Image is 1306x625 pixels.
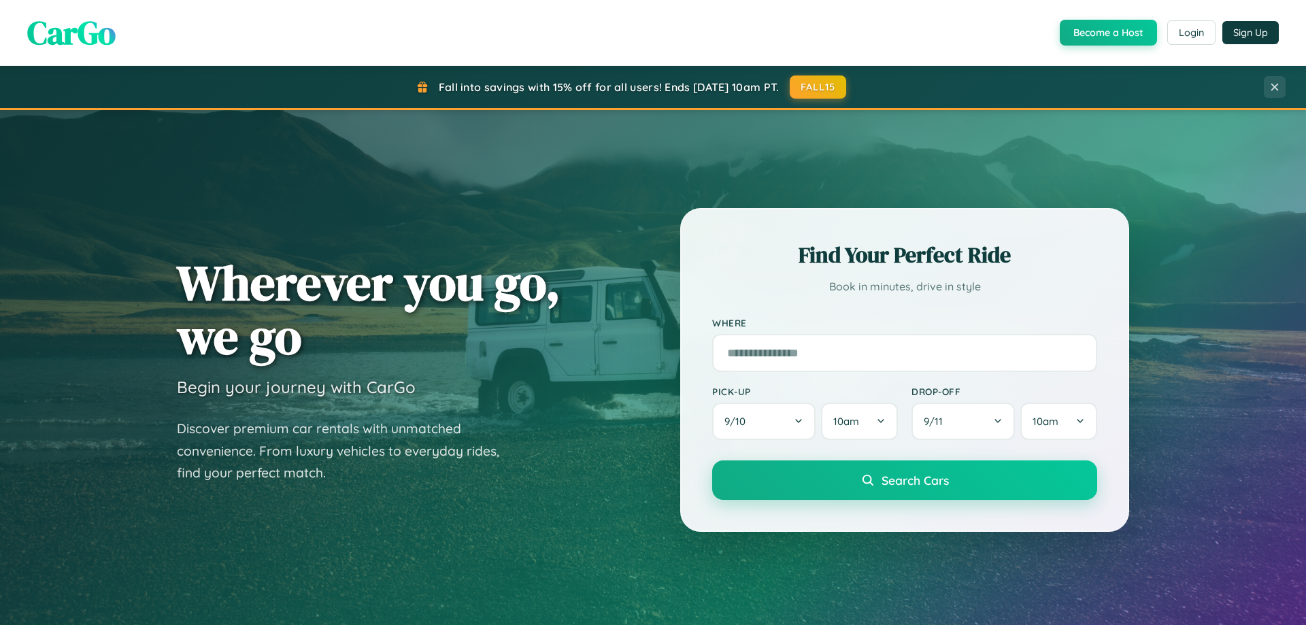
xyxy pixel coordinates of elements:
[882,473,949,488] span: Search Cars
[177,418,517,484] p: Discover premium car rentals with unmatched convenience. From luxury vehicles to everyday rides, ...
[712,277,1097,297] p: Book in minutes, drive in style
[712,240,1097,270] h2: Find Your Perfect Ride
[1222,21,1279,44] button: Sign Up
[712,386,898,397] label: Pick-up
[911,386,1097,397] label: Drop-off
[1167,20,1216,45] button: Login
[911,403,1015,440] button: 9/11
[712,403,816,440] button: 9/10
[27,10,116,55] span: CarGo
[1060,20,1157,46] button: Become a Host
[1033,415,1058,428] span: 10am
[821,403,898,440] button: 10am
[924,415,950,428] span: 9 / 11
[712,460,1097,500] button: Search Cars
[724,415,752,428] span: 9 / 10
[833,415,859,428] span: 10am
[712,317,1097,328] label: Where
[177,256,560,363] h1: Wherever you go, we go
[1020,403,1097,440] button: 10am
[790,75,847,99] button: FALL15
[439,80,780,94] span: Fall into savings with 15% off for all users! Ends [DATE] 10am PT.
[177,377,416,397] h3: Begin your journey with CarGo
